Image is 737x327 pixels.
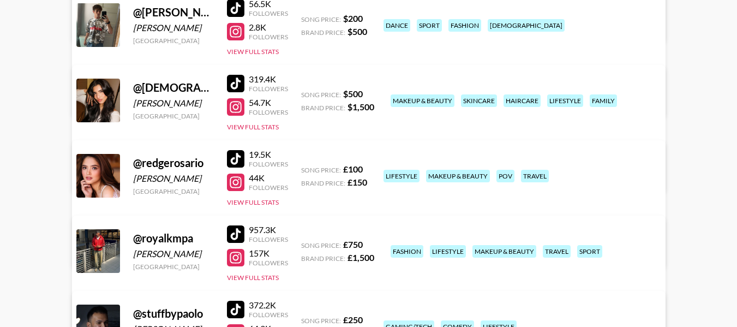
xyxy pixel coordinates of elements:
span: Song Price: [301,166,341,174]
div: Followers [249,108,288,116]
div: fashion [448,19,481,32]
div: Followers [249,259,288,267]
div: family [590,94,617,107]
div: [PERSON_NAME] [133,248,214,259]
strong: £ 100 [343,164,363,174]
div: sport [417,19,442,32]
strong: $ 1,500 [347,102,374,112]
strong: £ 250 [343,314,363,325]
div: @ stuffbypaolo [133,307,214,320]
div: [PERSON_NAME] [133,98,214,109]
span: Song Price: [301,15,341,23]
div: makeup & beauty [426,170,490,182]
div: makeup & beauty [391,94,454,107]
div: @ [DEMOGRAPHIC_DATA] [133,81,214,94]
div: 372.2K [249,300,288,311]
div: [GEOGRAPHIC_DATA] [133,263,214,271]
span: Brand Price: [301,104,345,112]
div: [PERSON_NAME] [133,22,214,33]
div: [DEMOGRAPHIC_DATA] [488,19,565,32]
div: travel [521,170,549,182]
div: pov [496,170,514,182]
div: travel [543,245,571,258]
div: 2.8K [249,22,288,33]
div: dance [384,19,410,32]
div: [GEOGRAPHIC_DATA] [133,37,214,45]
div: fashion [391,245,423,258]
div: Followers [249,9,288,17]
div: Followers [249,33,288,41]
div: Followers [249,311,288,319]
strong: $ 500 [347,26,367,37]
div: 44K [249,173,288,183]
button: View Full Stats [227,123,279,131]
div: lifestyle [384,170,420,182]
div: 157K [249,248,288,259]
span: Brand Price: [301,28,345,37]
div: [GEOGRAPHIC_DATA] [133,112,214,120]
span: Brand Price: [301,254,345,263]
div: 54.7K [249,97,288,108]
div: 19.5K [249,149,288,160]
div: sport [577,245,602,258]
strong: £ 750 [343,239,363,249]
div: @ redgerosario [133,156,214,170]
span: Song Price: [301,91,341,99]
div: @ royalkmpa [133,231,214,245]
button: View Full Stats [227,47,279,56]
div: Followers [249,85,288,93]
div: lifestyle [547,94,583,107]
div: Followers [249,235,288,243]
div: [PERSON_NAME] [133,173,214,184]
div: haircare [504,94,541,107]
div: makeup & beauty [472,245,536,258]
button: View Full Stats [227,198,279,206]
div: lifestyle [430,245,466,258]
div: skincare [461,94,497,107]
div: Followers [249,183,288,192]
button: View Full Stats [227,274,279,282]
div: 319.4K [249,74,288,85]
strong: $ 500 [343,88,363,99]
span: Song Price: [301,317,341,325]
strong: $ 200 [343,13,363,23]
div: 957.3K [249,224,288,235]
strong: £ 150 [347,177,367,187]
strong: £ 1,500 [347,252,374,263]
div: [GEOGRAPHIC_DATA] [133,187,214,195]
div: @ [PERSON_NAME].[PERSON_NAME].161 [133,5,214,19]
span: Song Price: [301,241,341,249]
span: Brand Price: [301,179,345,187]
div: Followers [249,160,288,168]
